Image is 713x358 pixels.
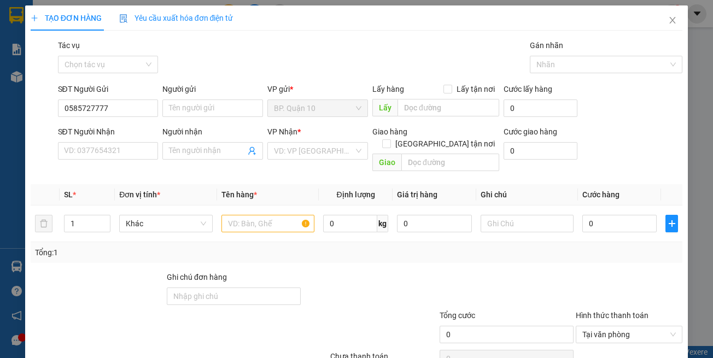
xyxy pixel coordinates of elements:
[452,83,499,95] span: Lấy tận nơi
[666,219,677,228] span: plus
[167,273,227,281] label: Ghi chú đơn hàng
[119,14,128,23] img: icon
[248,146,256,155] span: user-add
[58,83,159,95] div: SĐT Người Gửi
[162,126,263,138] div: Người nhận
[372,99,398,116] span: Lấy
[582,326,676,343] span: Tại văn phòng
[119,14,233,22] span: Yêu cầu xuất hóa đơn điện tử
[481,215,574,232] input: Ghi Chú
[274,100,361,116] span: BP. Quận 10
[377,215,388,232] span: kg
[58,41,80,50] label: Tác vụ
[372,127,407,136] span: Giao hàng
[119,190,160,199] span: Đơn vị tính
[58,126,159,138] div: SĐT Người Nhận
[582,190,620,199] span: Cước hàng
[267,127,297,136] span: VP Nhận
[665,215,678,232] button: plus
[221,190,257,199] span: Tên hàng
[398,99,499,116] input: Dọc đường
[504,142,578,160] input: Cước giao hàng
[31,14,102,22] span: TẠO ĐƠN HÀNG
[504,85,552,93] label: Cước lấy hàng
[530,41,563,50] label: Gán nhãn
[126,215,206,232] span: Khác
[162,83,263,95] div: Người gửi
[476,184,578,206] th: Ghi chú
[668,16,677,25] span: close
[221,215,314,232] input: VD: Bàn, Ghế
[576,311,648,320] label: Hình thức thanh toán
[267,83,368,95] div: VP gửi
[504,99,578,117] input: Cước lấy hàng
[440,311,475,320] span: Tổng cước
[35,215,52,232] button: delete
[397,215,471,232] input: 0
[336,190,375,199] span: Định lượng
[401,154,499,171] input: Dọc đường
[657,5,688,36] button: Close
[397,190,437,199] span: Giá trị hàng
[372,154,401,171] span: Giao
[167,287,301,305] input: Ghi chú đơn hàng
[64,190,73,199] span: SL
[35,247,276,259] div: Tổng: 1
[372,85,404,93] span: Lấy hàng
[504,127,557,136] label: Cước giao hàng
[391,138,499,150] span: [GEOGRAPHIC_DATA] tận nơi
[31,14,38,22] span: plus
